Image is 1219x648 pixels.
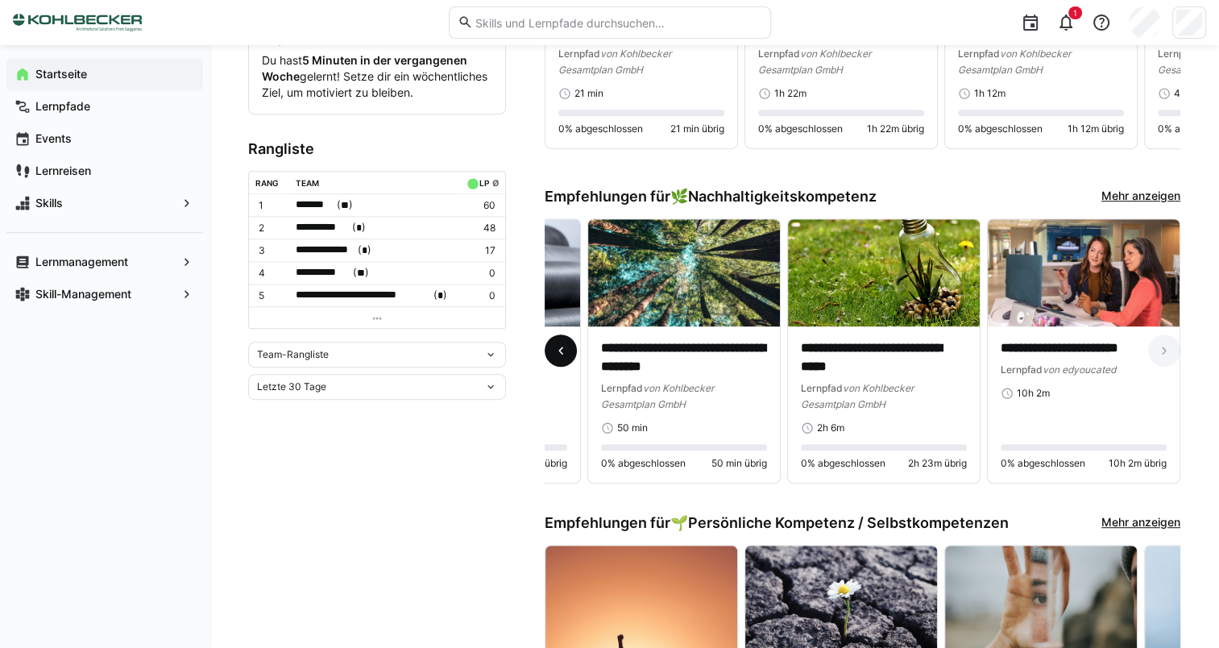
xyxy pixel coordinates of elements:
span: Persönliche Kompetenz / Selbstkompetenzen [688,514,1009,532]
span: ( ) [433,287,447,304]
span: Team-Rangliste [257,348,329,361]
span: von Kohlbecker Gesamtplan GmbH [801,382,914,410]
p: 1 [259,199,283,212]
p: 17 [463,244,495,257]
span: Lernpfad [601,382,643,394]
span: 0% abgeschlossen [958,123,1043,135]
div: 🌿 [670,188,877,206]
span: von edyoucated [1043,363,1116,376]
img: image [788,219,980,327]
a: Mehr anzeigen [1101,514,1180,532]
span: 10h 2m [1017,387,1050,400]
span: 1h 12m [974,87,1005,100]
span: 42 min [1174,87,1204,100]
span: von Kohlbecker Gesamtplan GmbH [601,382,714,410]
span: von Kohlbecker Gesamtplan GmbH [558,48,671,76]
div: Team [296,178,319,188]
img: image [588,219,780,327]
span: 50 min [617,422,648,434]
span: 10h 2m übrig [1109,457,1167,470]
p: 5 [259,289,283,302]
span: Lernpfad [801,382,843,394]
span: 1h 22m übrig [867,123,924,135]
p: 4 [259,267,283,280]
span: 0% abgeschlossen [1001,457,1085,470]
span: 0% abgeschlossen [758,123,843,135]
p: 3 [259,244,283,257]
input: Skills und Lernpfade durchsuchen… [473,15,761,30]
span: Lernpfad [558,48,600,60]
span: von Kohlbecker Gesamtplan GmbH [958,48,1071,76]
span: 2h 6m [817,422,844,434]
div: Rang [255,178,279,188]
h3: Empfehlungen für [545,514,1009,532]
p: Du hast gelernt! Setze dir ein wöchentliches Ziel, um motiviert zu bleiben. [262,52,492,101]
h3: Empfehlungen für [545,188,877,206]
span: ( ) [353,264,369,281]
div: 🌱 [670,514,1009,532]
div: LP [479,178,489,188]
span: 21 min übrig [670,123,724,135]
h3: Rangliste [248,140,506,158]
span: 2h 23m übrig [908,457,967,470]
a: Mehr anzeigen [1101,188,1180,206]
span: 0% abgeschlossen [601,457,686,470]
p: 48 [463,222,495,235]
span: Lernpfad [1001,363,1043,376]
span: 0% abgeschlossen [801,457,885,470]
span: 1h 12m übrig [1068,123,1124,135]
span: Lernpfad [958,48,1000,60]
p: 0 [463,289,495,302]
img: image [988,219,1180,327]
strong: 5 Minuten in der vergangenen Woche [262,53,467,83]
span: Lernpfad [1158,48,1200,60]
span: 50 min übrig [711,457,767,470]
span: Letzte 30 Tage [257,380,326,393]
span: 1h 22m [774,87,806,100]
p: 60 [463,199,495,212]
span: ( ) [358,242,371,259]
span: 21 min [574,87,603,100]
p: 0 [463,267,495,280]
span: Lernpfad [758,48,800,60]
p: 2 [259,222,283,235]
span: Nachhaltigkeitskompetenz [688,188,877,206]
span: von Kohlbecker Gesamtplan GmbH [758,48,871,76]
span: ( ) [352,219,366,236]
span: ( ) [337,197,353,214]
a: ø [491,175,499,189]
span: 1 [1073,8,1077,18]
span: 0% abgeschlossen [558,123,643,135]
